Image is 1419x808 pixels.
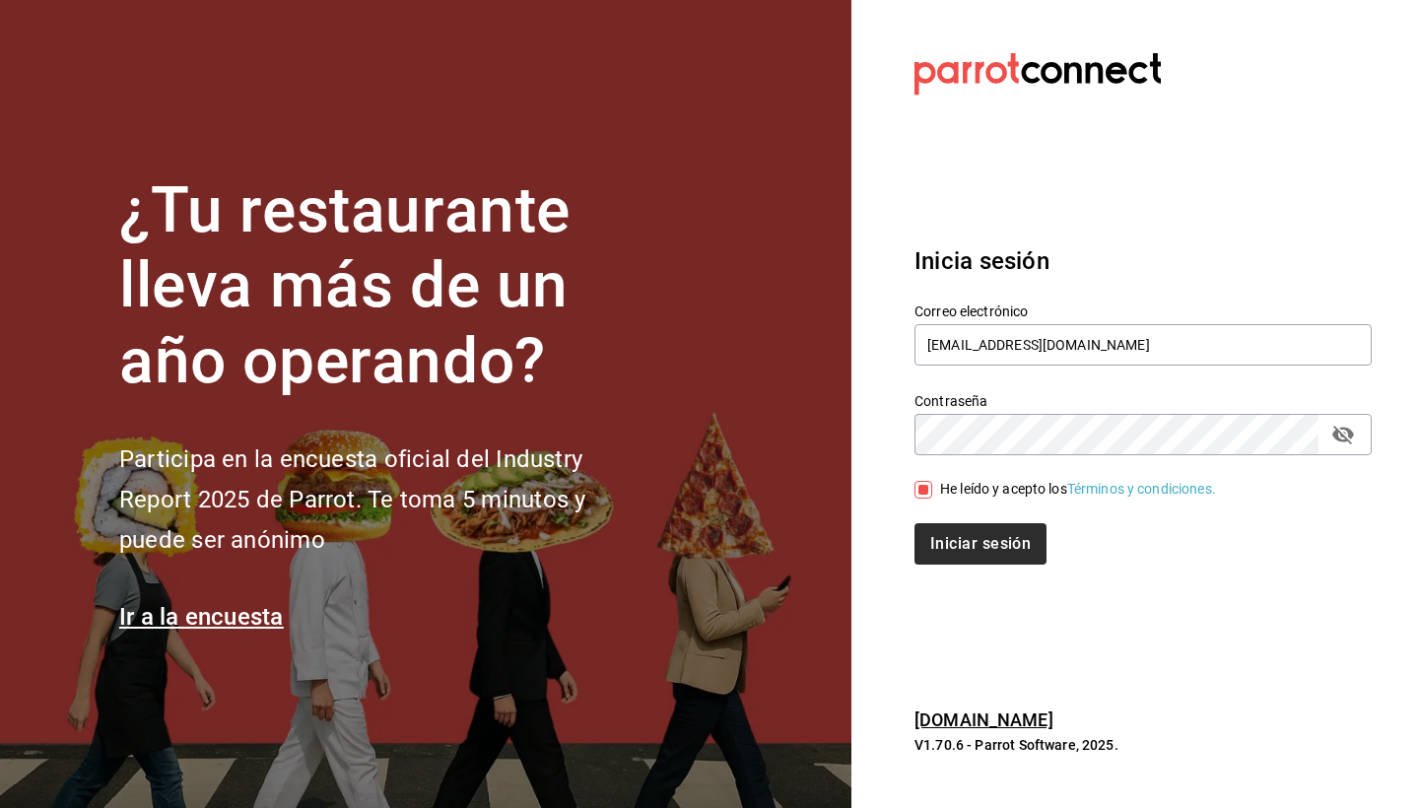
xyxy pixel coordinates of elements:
div: He leído y acepto los [940,479,1216,500]
p: V1.70.6 - Parrot Software, 2025. [914,735,1372,755]
label: Contraseña [914,393,1372,407]
a: Ir a la encuesta [119,603,284,631]
h2: Participa en la encuesta oficial del Industry Report 2025 de Parrot. Te toma 5 minutos y puede se... [119,439,651,560]
h3: Inicia sesión [914,243,1372,279]
label: Correo electrónico [914,303,1372,317]
input: Ingresa tu correo electrónico [914,324,1372,366]
button: passwordField [1326,418,1360,451]
a: [DOMAIN_NAME] [914,709,1053,730]
h1: ¿Tu restaurante lleva más de un año operando? [119,173,651,400]
a: Términos y condiciones. [1067,481,1216,497]
button: Iniciar sesión [914,523,1047,565]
